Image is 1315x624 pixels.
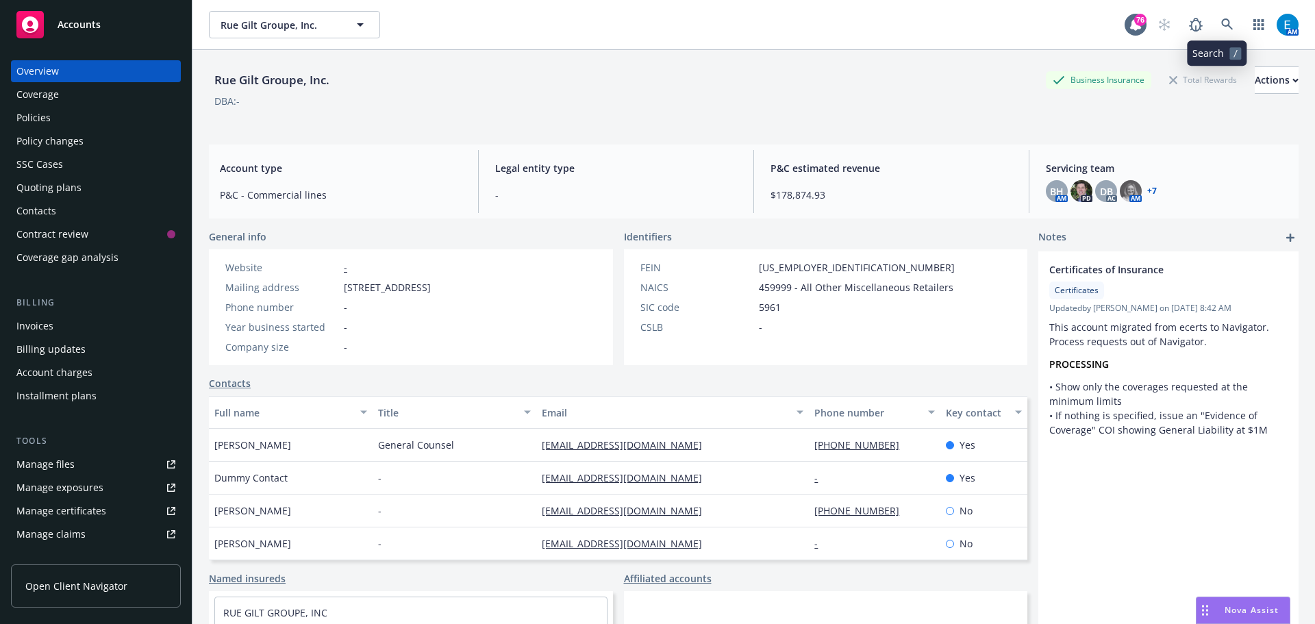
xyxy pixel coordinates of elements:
[809,396,940,429] button: Phone number
[378,471,381,485] span: -
[1046,161,1288,175] span: Servicing team
[814,537,829,550] a: -
[940,396,1027,429] button: Key contact
[640,300,753,314] div: SIC code
[225,340,338,354] div: Company size
[960,536,973,551] span: No
[378,438,454,452] span: General Counsel
[225,280,338,295] div: Mailing address
[214,405,352,420] div: Full name
[11,362,181,384] a: Account charges
[495,188,737,202] span: -
[771,161,1012,175] span: P&C estimated revenue
[373,396,536,429] button: Title
[1147,187,1157,195] a: +7
[214,94,240,108] div: DBA: -
[1255,66,1299,94] button: Actions
[16,477,103,499] div: Manage exposures
[25,579,127,593] span: Open Client Navigator
[1049,320,1288,349] p: This account migrated from ecerts to Navigator. Process requests out of Navigator.
[640,280,753,295] div: NAICS
[542,438,713,451] a: [EMAIL_ADDRESS][DOMAIN_NAME]
[624,571,712,586] a: Affiliated accounts
[209,571,286,586] a: Named insureds
[16,200,56,222] div: Contacts
[1049,358,1109,371] strong: PROCESSING
[759,320,762,334] span: -
[1196,597,1290,624] button: Nova Assist
[1151,11,1178,38] a: Start snowing
[624,229,672,244] span: Identifiers
[220,161,462,175] span: Account type
[16,247,118,269] div: Coverage gap analysis
[16,177,82,199] div: Quoting plans
[11,5,181,44] a: Accounts
[11,177,181,199] a: Quoting plans
[960,503,973,518] span: No
[1225,604,1279,616] span: Nova Assist
[542,537,713,550] a: [EMAIL_ADDRESS][DOMAIN_NAME]
[542,504,713,517] a: [EMAIL_ADDRESS][DOMAIN_NAME]
[542,405,788,420] div: Email
[220,188,462,202] span: P&C - Commercial lines
[16,453,75,475] div: Manage files
[214,471,288,485] span: Dummy Contact
[16,60,59,82] div: Overview
[214,438,291,452] span: [PERSON_NAME]
[16,223,88,245] div: Contract review
[11,338,181,360] a: Billing updates
[223,606,327,619] a: RUE GILT GROUPE, INC
[640,260,753,275] div: FEIN
[495,161,737,175] span: Legal entity type
[344,261,347,274] a: -
[378,536,381,551] span: -
[209,11,380,38] button: Rue Gilt Groupe, Inc.
[960,438,975,452] span: Yes
[1162,71,1244,88] div: Total Rewards
[1282,229,1299,246] a: add
[209,396,373,429] button: Full name
[378,405,516,420] div: Title
[16,362,92,384] div: Account charges
[344,320,347,334] span: -
[11,453,181,475] a: Manage files
[16,500,106,522] div: Manage certificates
[344,280,431,295] span: [STREET_ADDRESS]
[814,438,910,451] a: [PHONE_NUMBER]
[16,385,97,407] div: Installment plans
[11,223,181,245] a: Contract review
[378,503,381,518] span: -
[960,471,975,485] span: Yes
[16,107,51,129] div: Policies
[209,71,335,89] div: Rue Gilt Groupe, Inc.
[1046,71,1151,88] div: Business Insurance
[1120,180,1142,202] img: photo
[11,84,181,105] a: Coverage
[225,300,338,314] div: Phone number
[344,340,347,354] span: -
[11,130,181,152] a: Policy changes
[1182,11,1210,38] a: Report a Bug
[11,60,181,82] a: Overview
[1055,284,1099,297] span: Certificates
[11,547,181,569] a: Manage BORs
[1070,180,1092,202] img: photo
[221,18,339,32] span: Rue Gilt Groupe, Inc.
[11,385,181,407] a: Installment plans
[16,547,81,569] div: Manage BORs
[11,153,181,175] a: SSC Cases
[11,434,181,448] div: Tools
[344,300,347,314] span: -
[1100,184,1113,199] span: DB
[209,376,251,390] a: Contacts
[214,503,291,518] span: [PERSON_NAME]
[16,338,86,360] div: Billing updates
[11,247,181,269] a: Coverage gap analysis
[759,300,781,314] span: 5961
[759,280,953,295] span: 459999 - All Other Miscellaneous Retailers
[11,477,181,499] span: Manage exposures
[209,229,266,244] span: General info
[771,188,1012,202] span: $178,874.93
[1038,229,1066,246] span: Notes
[11,200,181,222] a: Contacts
